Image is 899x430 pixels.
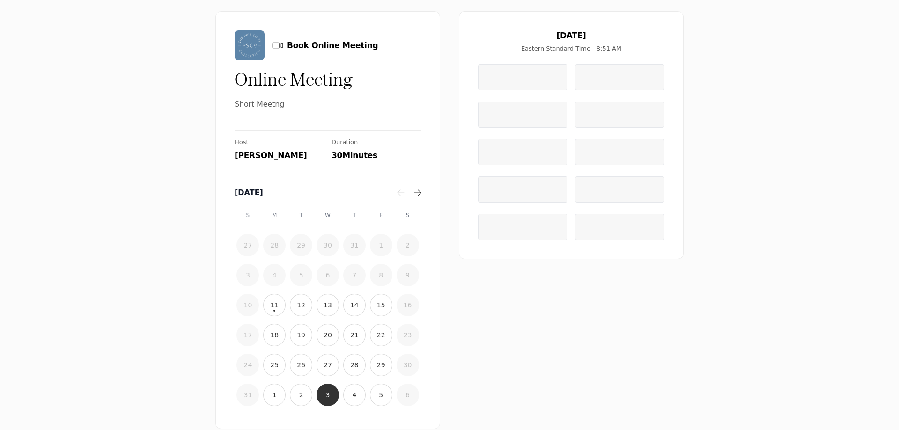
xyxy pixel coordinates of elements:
img: Vendor Avatar [235,30,265,60]
time: 13 [324,300,332,310]
div: T [343,204,366,226]
button: 12 [290,294,312,316]
div: M [263,204,286,226]
button: 26 [290,354,312,376]
button: 25 [263,354,286,376]
button: 7 [343,264,366,286]
button: 27 [317,354,339,376]
time: 27 [244,241,252,250]
time: 1 [379,241,383,250]
button: 30 [317,234,339,256]
time: 31 [244,390,252,400]
time: 2 [405,241,410,250]
div: T [290,204,312,226]
button: 27 [236,234,259,256]
div: S [397,204,419,226]
time: 12 [297,300,305,310]
div: F [370,204,392,226]
button: 1 [263,384,286,406]
button: 16 [397,294,419,316]
button: 6 [397,384,419,406]
button: 2 [397,234,419,256]
time: 4 [352,390,356,400]
time: 2 [299,390,303,400]
div: [DATE] [235,187,394,198]
time: 8 [379,270,383,280]
button: 30 [397,354,419,376]
time: 3 [326,390,330,400]
button: 5 [290,264,312,286]
span: [DATE] [556,30,586,41]
time: 9 [405,270,410,280]
button: 4 [263,264,286,286]
button: 15 [370,294,392,316]
time: 30 [404,360,412,370]
time: 16 [404,300,412,310]
time: 25 [270,360,279,370]
button: 13 [317,294,339,316]
button: 31 [343,234,366,256]
button: 8 [370,264,392,286]
time: 30 [324,241,332,250]
time: 23 [404,330,412,340]
div: 30 Minutes [332,150,421,160]
time: 5 [379,390,383,400]
time: 28 [270,241,279,250]
time: 31 [350,241,359,250]
button: 10 [236,294,259,316]
button: 28 [263,234,286,256]
time: 21 [350,330,359,340]
div: W [317,204,339,226]
button: 29 [370,354,392,376]
button: 9 [397,264,419,286]
button: 1 [370,234,392,256]
span: Eastern Standard Time — 8:51 AM [521,44,621,53]
button: 29 [290,234,312,256]
div: Online Meeting [235,68,421,90]
time: 22 [377,330,385,340]
time: 10 [244,300,252,310]
button: 3 [317,384,339,406]
button: 4 [343,384,366,406]
time: 6 [405,390,410,400]
button: 3 [236,264,259,286]
button: 19 [290,324,312,346]
time: 29 [377,360,385,370]
div: S [236,204,259,226]
button: 31 [236,384,259,406]
div: Host [235,138,324,146]
time: 29 [297,241,305,250]
button: 22 [370,324,392,346]
time: 15 [377,300,385,310]
time: 20 [324,330,332,340]
button: 11 [263,294,286,316]
time: 18 [270,330,279,340]
button: 23 [397,324,419,346]
button: 21 [343,324,366,346]
time: 14 [350,300,359,310]
button: 28 [343,354,366,376]
time: 24 [244,360,252,370]
button: 24 [236,354,259,376]
span: Short Meetng [235,98,421,111]
time: 1 [273,390,277,400]
button: 14 [343,294,366,316]
time: 4 [273,270,277,280]
time: 3 [246,270,250,280]
time: 5 [299,270,303,280]
button: 17 [236,324,259,346]
time: 19 [297,330,305,340]
time: 27 [324,360,332,370]
button: 18 [263,324,286,346]
time: 7 [352,270,356,280]
button: 2 [290,384,312,406]
time: 28 [350,360,359,370]
time: 11 [270,300,279,310]
span: Book Online Meeting [287,40,378,51]
div: [PERSON_NAME] [235,150,324,160]
time: 6 [326,270,330,280]
div: Duration [332,138,421,146]
time: 17 [244,330,252,340]
button: 6 [317,264,339,286]
time: 26 [297,360,305,370]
